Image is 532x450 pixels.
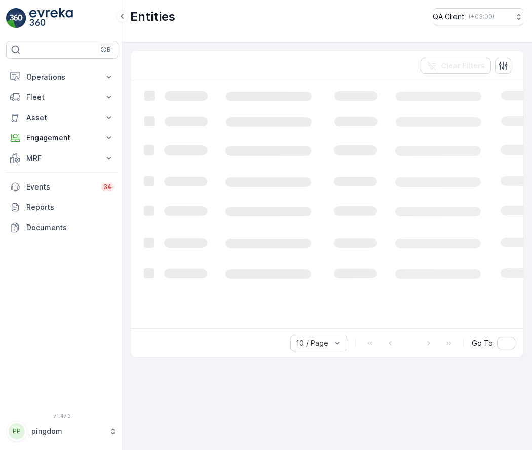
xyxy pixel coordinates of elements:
p: Documents [26,222,114,233]
button: Engagement [6,128,118,148]
p: 34 [103,183,112,191]
p: Reports [26,202,114,212]
p: Engagement [26,133,98,143]
p: MRF [26,153,98,163]
p: Asset [26,113,98,123]
a: Events34 [6,177,118,197]
p: ( +03:00 ) [469,13,495,21]
a: Documents [6,217,118,238]
p: QA Client [433,12,465,22]
button: Asset [6,107,118,128]
div: PP [9,423,25,439]
p: pingdom [31,426,104,436]
button: Clear Filters [421,58,491,74]
p: Fleet [26,92,98,102]
button: MRF [6,148,118,168]
button: QA Client(+03:00) [433,8,524,25]
a: Reports [6,197,118,217]
span: v 1.47.3 [6,413,118,419]
img: logo [6,8,26,28]
button: Fleet [6,87,118,107]
button: PPpingdom [6,421,118,442]
p: Clear Filters [441,61,485,71]
p: Events [26,182,95,192]
p: Entities [130,9,175,25]
img: logo_light-DOdMpM7g.png [29,8,73,28]
p: ⌘B [101,46,111,54]
p: Operations [26,72,98,82]
span: Go To [472,338,493,348]
button: Operations [6,67,118,87]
